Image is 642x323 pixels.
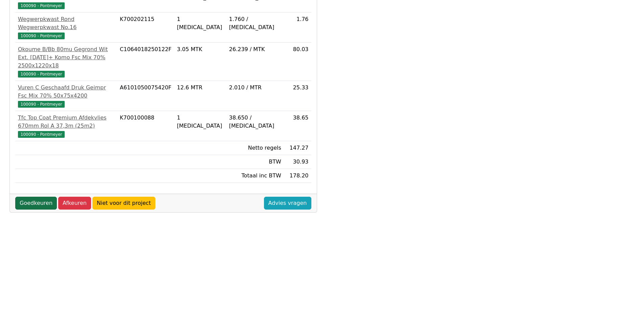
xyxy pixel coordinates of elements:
div: Okoume B/Bb 80mu Gegrond Wit Ext. [DATE]+ Komo Fsc Mix 70% 2500x1220x18 [18,45,114,70]
span: 100090 - Pontmeyer [18,131,65,138]
td: 1.76 [284,13,311,43]
div: 1 [MEDICAL_DATA] [177,15,224,31]
a: Afkeuren [58,197,91,210]
div: 12.6 MTR [177,84,224,92]
div: 3.05 MTK [177,45,224,53]
td: 80.03 [284,43,311,81]
a: Niet voor dit project [92,197,155,210]
div: 26.239 / MTK [229,45,281,53]
a: Goedkeuren [15,197,57,210]
td: Netto regels [226,141,284,155]
td: 38.65 [284,111,311,141]
td: BTW [226,155,284,169]
td: Totaal inc BTW [226,169,284,183]
a: Wegwerpkwast Rond Wegwerpkwast No.16100090 - Pontmeyer [18,15,114,40]
td: 178.20 [284,169,311,183]
div: Tfc Top Coat Premium Afdekvlies 670mm Rol A 37,3m (25m2) [18,114,114,130]
span: 100090 - Pontmeyer [18,71,65,78]
span: 100090 - Pontmeyer [18,33,65,39]
a: Advies vragen [264,197,311,210]
td: 25.33 [284,81,311,111]
td: 30.93 [284,155,311,169]
td: K700100088 [117,111,174,141]
div: Wegwerpkwast Rond Wegwerpkwast No.16 [18,15,114,31]
td: K700202115 [117,13,174,43]
div: Vuren C Geschaafd Druk Geimpr Fsc Mix 70% 50x75x4200 [18,84,114,100]
span: 100090 - Pontmeyer [18,2,65,9]
a: Okoume B/Bb 80mu Gegrond Wit Ext. [DATE]+ Komo Fsc Mix 70% 2500x1220x18100090 - Pontmeyer [18,45,114,78]
div: 1 [MEDICAL_DATA] [177,114,224,130]
a: Vuren C Geschaafd Druk Geimpr Fsc Mix 70% 50x75x4200100090 - Pontmeyer [18,84,114,108]
a: Tfc Top Coat Premium Afdekvlies 670mm Rol A 37,3m (25m2)100090 - Pontmeyer [18,114,114,138]
td: C1064018250122F [117,43,174,81]
td: 147.27 [284,141,311,155]
span: 100090 - Pontmeyer [18,101,65,108]
td: A6101050075420F [117,81,174,111]
div: 2.010 / MTR [229,84,281,92]
div: 1.760 / [MEDICAL_DATA] [229,15,281,31]
div: 38.650 / [MEDICAL_DATA] [229,114,281,130]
